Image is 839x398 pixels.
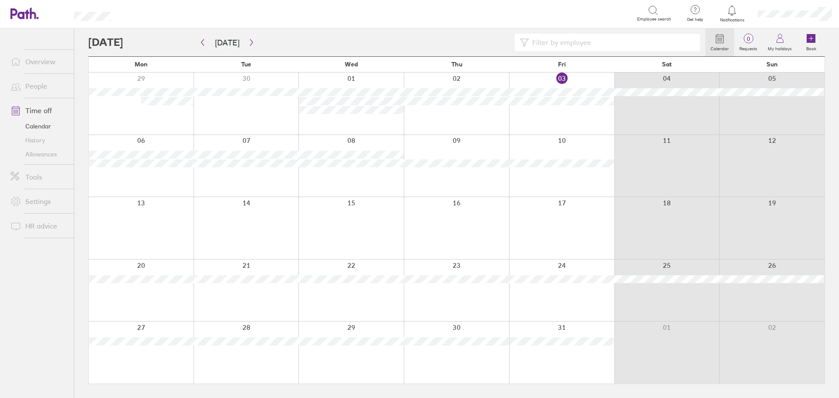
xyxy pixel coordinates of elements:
label: My holidays [763,44,797,52]
span: Sun [766,61,778,68]
span: Sat [662,61,672,68]
a: Calendar [3,119,74,133]
a: People [3,77,74,95]
a: My holidays [763,28,797,56]
span: Notifications [718,17,746,23]
span: Employee search [637,17,671,22]
span: Tue [241,61,251,68]
a: Allowances [3,147,74,161]
div: Search [135,9,157,17]
label: Requests [734,44,763,52]
span: Get help [681,17,709,22]
label: Book [801,44,822,52]
a: Time off [3,102,74,119]
input: Filter by employee [529,34,695,51]
label: Calendar [705,44,734,52]
span: Wed [345,61,358,68]
a: Notifications [718,4,746,23]
a: HR advice [3,217,74,235]
span: 0 [734,35,763,42]
span: Mon [135,61,148,68]
button: [DATE] [208,35,246,50]
a: Settings [3,193,74,210]
a: Book [797,28,825,56]
span: Thu [451,61,462,68]
a: Calendar [705,28,734,56]
a: History [3,133,74,147]
a: Tools [3,168,74,186]
a: Overview [3,53,74,70]
a: 0Requests [734,28,763,56]
span: Fri [558,61,566,68]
